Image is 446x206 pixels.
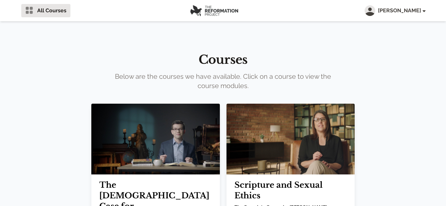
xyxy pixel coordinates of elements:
[21,4,70,17] a: All Courses
[11,53,435,66] h2: Courses
[234,180,347,201] h2: Scripture and Sexual Ethics
[91,104,220,174] img: Mountain
[365,5,425,16] button: [PERSON_NAME]
[37,7,66,15] span: All Courses
[226,104,355,174] img: Mountain
[190,5,238,16] img: logo.png
[378,7,425,15] span: [PERSON_NAME]
[112,72,335,90] p: Below are the courses we have available. Click on a course to view the course modules.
